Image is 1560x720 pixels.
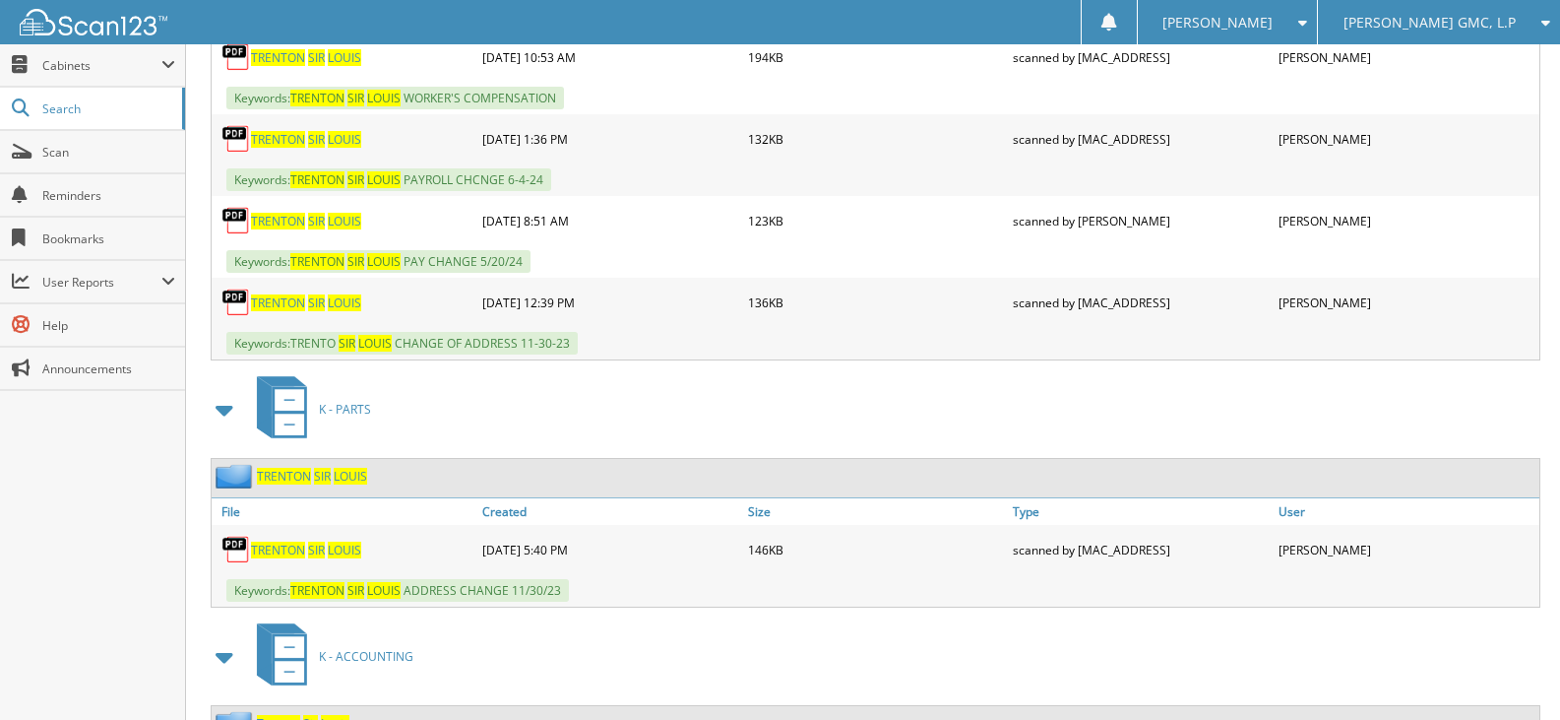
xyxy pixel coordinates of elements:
[221,535,251,564] img: PDF.png
[251,295,361,311] a: TRENTON SIR LOUIS
[1008,201,1274,240] div: scanned by [PERSON_NAME]
[308,542,325,558] span: S I R
[1008,283,1274,322] div: scanned by [MAC_ADDRESS]
[251,542,361,558] a: TRENTON SIR LOUIS
[226,332,578,355] span: Keywords: T R E N T O C H A N G E O F A D D R E S S 1 1 - 3 0 - 2 3
[477,283,743,322] div: [DATE] 12:39 PM
[251,213,305,229] span: T R E N T O N
[334,468,367,485] span: L O U I S
[251,49,361,66] a: TRENTON SIR LOUIS
[347,582,364,599] span: S I R
[42,360,175,377] span: Announcements
[308,131,325,148] span: S I R
[221,288,251,317] img: PDF.png
[1008,498,1274,525] a: Type
[216,464,257,489] img: folder2.png
[477,530,743,569] div: [DATE] 5:40 PM
[42,317,175,334] span: Help
[1274,201,1539,240] div: [PERSON_NAME]
[1274,530,1539,569] div: [PERSON_NAME]
[1274,498,1539,525] a: User
[42,144,175,161] span: Scan
[308,295,325,311] span: S I R
[226,168,551,191] span: Keywords: P A Y R O L L C H C N G E 6 - 4 - 2 4
[1274,119,1539,159] div: [PERSON_NAME]
[477,119,743,159] div: [DATE] 1:36 PM
[257,468,311,485] span: T R E N T O N
[367,582,401,599] span: L O U I S
[328,295,361,311] span: L O U I S
[245,618,413,695] a: K - ACCOUNTING
[743,201,1009,240] div: 123KB
[347,253,364,270] span: S I R
[743,119,1009,159] div: 132KB
[42,57,161,74] span: Cabinets
[1274,37,1539,77] div: [PERSON_NAME]
[251,295,305,311] span: T R E N T O N
[251,49,305,66] span: T R E N T O N
[1008,119,1274,159] div: scanned by [MAC_ADDRESS]
[226,250,530,273] span: Keywords: P A Y C H A N G E 5 / 2 0 / 2 4
[42,100,172,117] span: Search
[367,171,401,188] span: L O U I S
[251,131,305,148] span: T R E N T O N
[328,213,361,229] span: L O U I S
[245,370,371,448] a: K - PARTS
[1008,530,1274,569] div: scanned by [MAC_ADDRESS]
[319,648,413,665] span: K - A C C O U N T I N G
[743,37,1009,77] div: 194KB
[221,124,251,154] img: PDF.png
[290,253,344,270] span: T R E N T O N
[42,274,161,291] span: User Reports
[743,283,1009,322] div: 136KB
[347,171,364,188] span: S I R
[257,468,367,485] a: TRENTON SIR LOUIS
[251,213,361,229] a: TRENTON SIR LOUIS
[477,201,743,240] div: [DATE] 8:51 AM
[1274,283,1539,322] div: [PERSON_NAME]
[319,401,371,418] span: K - P A R T S
[328,49,361,66] span: L O U I S
[226,579,569,602] span: Keywords: A D D R E S S C H A N G E 1 1 / 3 0 / 2 3
[477,37,743,77] div: [DATE] 10:53 AM
[339,335,355,352] span: S I R
[251,131,361,148] a: TRENTON SIR LOUIS
[42,187,175,204] span: Reminders
[221,42,251,72] img: PDF.png
[212,498,477,525] a: File
[308,213,325,229] span: S I R
[477,498,743,525] a: Created
[1162,17,1273,29] span: [PERSON_NAME]
[221,206,251,235] img: PDF.png
[367,90,401,106] span: L O U I S
[347,90,364,106] span: S I R
[308,49,325,66] span: S I R
[358,335,392,352] span: L O U I S
[290,90,344,106] span: T R E N T O N
[314,468,331,485] span: S I R
[1343,17,1516,29] span: [PERSON_NAME] GMC, L.P
[42,230,175,247] span: Bookmarks
[328,542,361,558] span: L O U I S
[367,253,401,270] span: L O U I S
[20,9,167,35] img: scan123-logo-white.svg
[251,542,305,558] span: T R E N T O N
[743,498,1009,525] a: Size
[290,582,344,599] span: T R E N T O N
[290,171,344,188] span: T R E N T O N
[743,530,1009,569] div: 146KB
[328,131,361,148] span: L O U I S
[226,87,564,109] span: Keywords: W O R K E R ' S C O M P E N S A T I O N
[1008,37,1274,77] div: scanned by [MAC_ADDRESS]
